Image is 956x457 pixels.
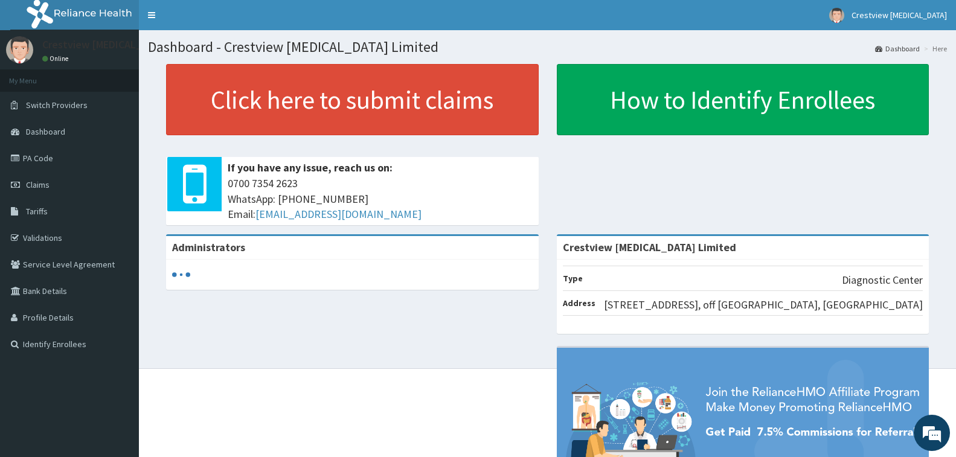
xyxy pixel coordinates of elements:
[42,54,71,63] a: Online
[557,64,929,135] a: How to Identify Enrollees
[26,206,48,217] span: Tariffs
[166,64,539,135] a: Click here to submit claims
[875,43,920,54] a: Dashboard
[563,298,595,308] b: Address
[172,266,190,284] svg: audio-loading
[921,43,947,54] li: Here
[172,240,245,254] b: Administrators
[842,272,923,288] p: Diagnostic Center
[563,273,583,284] b: Type
[26,179,50,190] span: Claims
[228,176,533,222] span: 0700 7354 2623 WhatsApp: [PHONE_NUMBER] Email:
[852,10,947,21] span: Crestview [MEDICAL_DATA]
[42,39,171,50] p: Crestview [MEDICAL_DATA]
[604,297,923,313] p: [STREET_ADDRESS], off [GEOGRAPHIC_DATA], [GEOGRAPHIC_DATA]
[6,36,33,63] img: User Image
[255,207,422,221] a: [EMAIL_ADDRESS][DOMAIN_NAME]
[829,8,844,23] img: User Image
[26,126,65,137] span: Dashboard
[26,100,88,110] span: Switch Providers
[228,161,393,174] b: If you have any issue, reach us on:
[148,39,947,55] h1: Dashboard - Crestview [MEDICAL_DATA] Limited
[563,240,736,254] strong: Crestview [MEDICAL_DATA] Limited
